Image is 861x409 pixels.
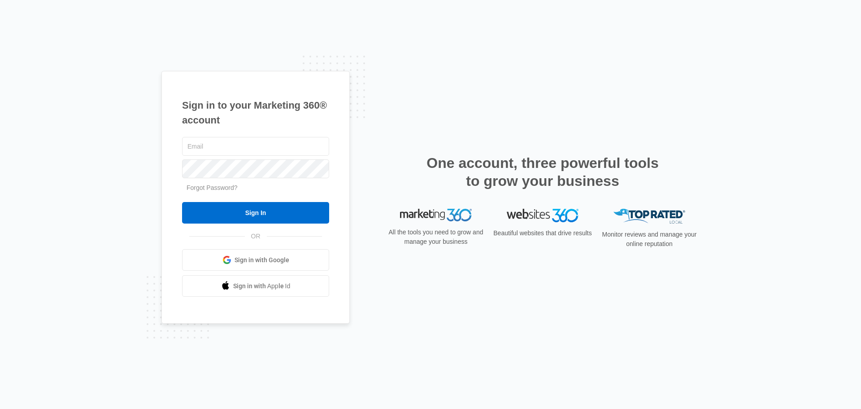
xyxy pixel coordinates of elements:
[599,230,700,249] p: Monitor reviews and manage your online reputation
[233,281,291,291] span: Sign in with Apple Id
[182,137,329,156] input: Email
[187,184,238,191] a: Forgot Password?
[424,154,661,190] h2: One account, three powerful tools to grow your business
[507,209,578,222] img: Websites 360
[182,275,329,297] a: Sign in with Apple Id
[400,209,472,221] img: Marketing 360
[613,209,685,224] img: Top Rated Local
[182,249,329,271] a: Sign in with Google
[182,202,329,224] input: Sign In
[386,228,486,246] p: All the tools you need to grow and manage your business
[245,232,267,241] span: OR
[235,255,289,265] span: Sign in with Google
[492,229,593,238] p: Beautiful websites that drive results
[182,98,329,128] h1: Sign in to your Marketing 360® account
